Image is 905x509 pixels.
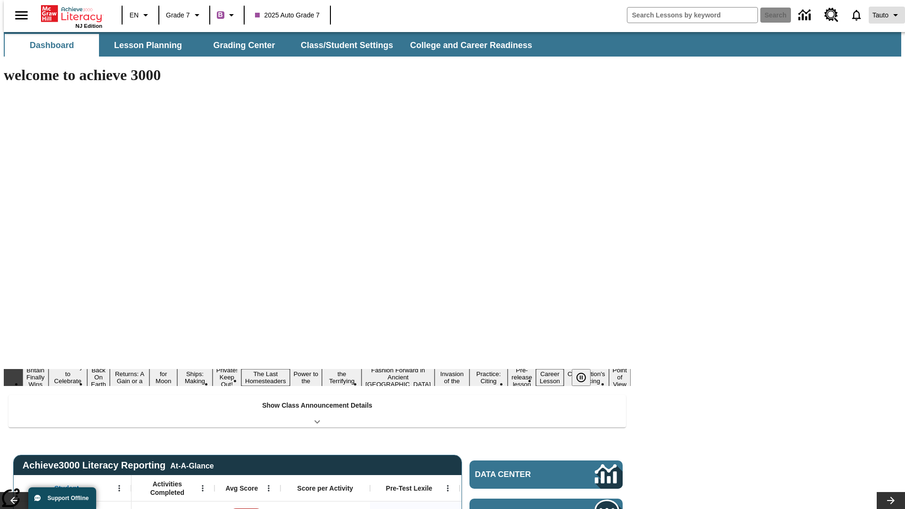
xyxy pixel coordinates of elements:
button: Slide 12 The Invasion of the Free CD [435,362,469,393]
button: Profile/Settings [869,7,905,24]
button: College and Career Readiness [403,34,540,57]
button: Slide 14 Pre-release lesson [508,365,536,389]
div: Pause [572,369,600,386]
button: Language: EN, Select a language [125,7,156,24]
button: Grade: Grade 7, Select a grade [162,7,206,24]
button: Slide 2 Get Ready to Celebrate Juneteenth! [49,362,88,393]
button: Pause [572,369,591,386]
button: Slide 17 Point of View [609,365,631,389]
span: Pre-Test Lexile [386,484,433,493]
span: NJ Edition [75,23,102,29]
button: Slide 8 The Last Homesteaders [241,369,290,386]
button: Slide 1 Britain Finally Wins [23,365,49,389]
div: SubNavbar [4,32,901,57]
button: Slide 6 Cruise Ships: Making Waves [177,362,213,393]
button: Open side menu [8,1,35,29]
span: Avg Score [225,484,258,493]
div: Home [41,3,102,29]
h1: welcome to achieve 3000 [4,66,631,84]
button: Open Menu [262,481,276,495]
span: Support Offline [48,495,89,501]
button: Open Menu [196,481,210,495]
span: Activities Completed [136,480,198,497]
a: Resource Center, Will open in new tab [819,2,844,28]
span: Grade 7 [166,10,190,20]
a: Data Center [793,2,819,28]
button: Slide 4 Free Returns: A Gain or a Drain? [110,362,149,393]
button: Grading Center [197,34,291,57]
button: Support Offline [28,487,96,509]
button: Lesson carousel, Next [877,492,905,509]
button: Slide 3 Back On Earth [87,365,110,389]
button: Open Menu [112,481,126,495]
p: Show Class Announcement Details [262,401,372,410]
div: At-A-Glance [170,460,214,470]
button: Dashboard [5,34,99,57]
input: search field [627,8,757,23]
a: Notifications [844,3,869,27]
button: Class/Student Settings [293,34,401,57]
span: Student [54,484,79,493]
span: B [218,9,223,21]
span: Tauto [872,10,889,20]
span: Score per Activity [297,484,354,493]
button: Slide 16 The Constitution's Balancing Act [564,362,609,393]
body: Maximum 600 characters Press Escape to exit toolbar Press Alt + F10 to reach toolbar [4,8,138,16]
button: Slide 15 Career Lesson [536,369,564,386]
span: 2025 Auto Grade 7 [255,10,320,20]
button: Slide 13 Mixed Practice: Citing Evidence [469,362,508,393]
span: Data Center [475,470,563,479]
span: EN [130,10,139,20]
button: Slide 10 Attack of the Terrifying Tomatoes [322,362,362,393]
button: Slide 9 Solar Power to the People [290,362,322,393]
div: Show Class Announcement Details [8,395,626,427]
button: Slide 11 Fashion Forward in Ancient Rome [362,365,435,389]
button: Boost Class color is purple. Change class color [213,7,241,24]
a: Home [41,4,102,23]
button: Open Menu [441,481,455,495]
button: Lesson Planning [101,34,195,57]
button: Slide 5 Time for Moon Rules? [149,362,177,393]
span: Achieve3000 Literacy Reporting [23,460,214,471]
div: SubNavbar [4,34,541,57]
button: Slide 7 Private! Keep Out! [213,365,241,389]
a: Data Center [469,460,623,489]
